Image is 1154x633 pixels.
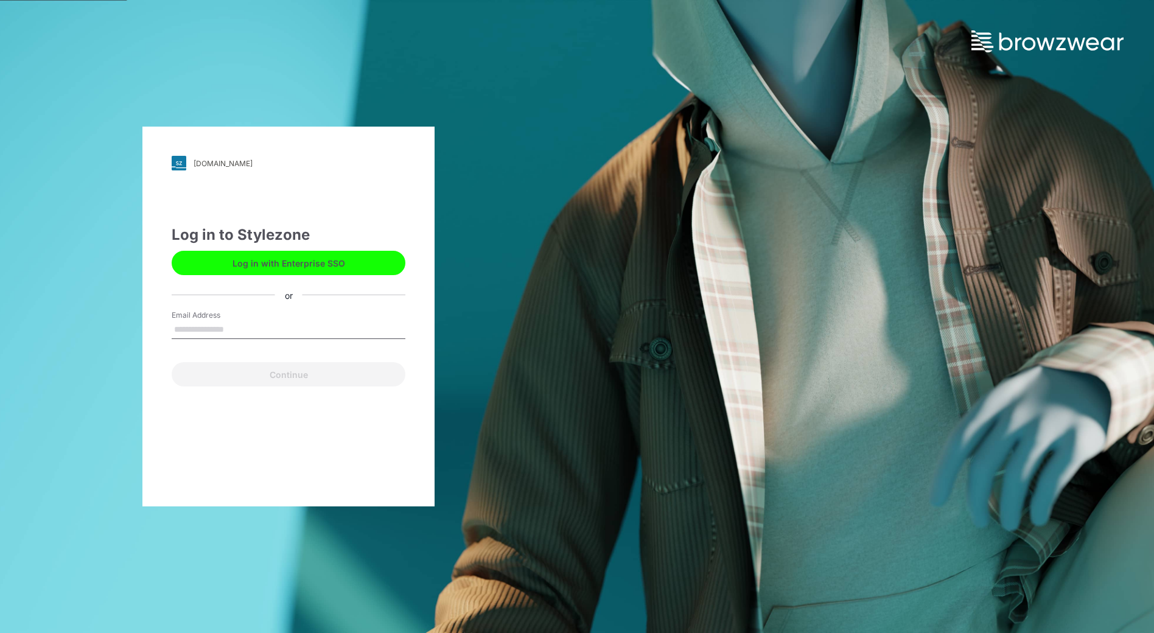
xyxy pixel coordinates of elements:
[172,224,405,246] div: Log in to Stylezone
[172,156,405,170] a: [DOMAIN_NAME]
[275,289,302,301] div: or
[172,310,257,321] label: Email Address
[172,251,405,275] button: Log in with Enterprise SSO
[172,156,186,170] img: svg+xml;base64,PHN2ZyB3aWR0aD0iMjgiIGhlaWdodD0iMjgiIHZpZXdCb3g9IjAgMCAyOCAyOCIgZmlsbD0ibm9uZSIgeG...
[971,30,1124,52] img: browzwear-logo.73288ffb.svg
[194,159,253,168] div: [DOMAIN_NAME]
